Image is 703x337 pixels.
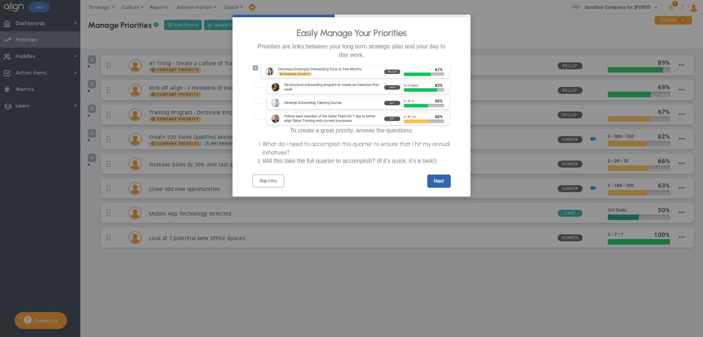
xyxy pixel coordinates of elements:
[263,140,450,156] span: What do I need to accomplish this quarter to ensure that I hit my annual initiatives?
[263,158,437,164] span: Will this take the full quarter to accomplish? (if it’s quick, it’s a task!)
[427,175,451,188] a: Next
[233,15,335,17] div: current step
[252,175,284,187] a: Skip Intro
[297,28,406,38] span: Easily Manage Your Priorities
[258,43,445,58] span: Priorities are links between your long term strategic plan and your day to day work.
[290,127,413,133] span: To create a great priority, answer the questions:
[455,17,468,30] a: Close modal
